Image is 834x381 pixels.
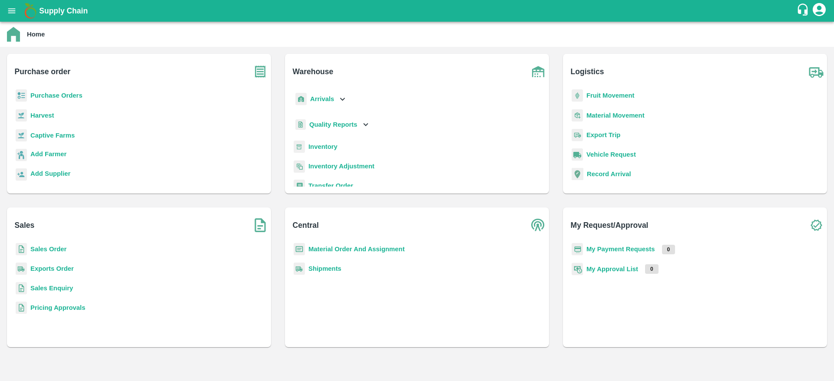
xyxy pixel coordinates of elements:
[30,304,85,311] a: Pricing Approvals
[294,263,305,275] img: shipments
[586,112,645,119] a: Material Movement
[27,31,45,38] b: Home
[295,119,306,130] img: qualityReport
[30,169,70,181] a: Add Supplier
[294,160,305,173] img: inventory
[39,7,88,15] b: Supply Chain
[30,285,73,292] a: Sales Enquiry
[572,109,583,122] img: material
[572,89,583,102] img: fruit
[572,263,583,276] img: approval
[805,61,827,82] img: truck
[30,151,66,158] b: Add Farmer
[16,263,27,275] img: shipments
[308,246,405,253] a: Material Order And Assignment
[293,219,319,231] b: Central
[295,93,307,105] img: whArrival
[811,2,827,20] div: account of current user
[16,302,27,314] img: sales
[586,246,655,253] a: My Payment Requests
[310,95,334,102] b: Arrivals
[571,219,649,231] b: My Request/Approval
[16,282,27,295] img: sales
[294,89,347,109] div: Arrivals
[571,66,604,78] b: Logistics
[527,214,549,236] img: central
[30,132,75,139] a: Captive Farms
[16,149,27,161] img: farmer
[572,243,583,256] img: payment
[572,129,583,141] img: delivery
[15,66,70,78] b: Purchase order
[645,264,659,274] p: 0
[249,61,271,82] img: purchase
[15,219,35,231] b: Sales
[30,92,83,99] a: Purchase Orders
[572,168,583,180] img: recordArrival
[294,141,305,153] img: whInventory
[586,151,636,158] a: Vehicle Request
[7,27,20,42] img: home
[30,246,66,253] a: Sales Order
[2,1,22,21] button: open drawer
[586,266,638,273] a: My Approval List
[586,92,635,99] a: Fruit Movement
[308,265,341,272] a: Shipments
[30,112,54,119] a: Harvest
[22,2,39,20] img: logo
[16,109,27,122] img: harvest
[294,243,305,256] img: centralMaterial
[662,245,675,254] p: 0
[30,149,66,161] a: Add Farmer
[586,131,620,138] a: Export Trip
[308,163,374,170] a: Inventory Adjustment
[796,3,811,19] div: customer-support
[587,171,631,177] a: Record Arrival
[572,148,583,161] img: vehicle
[527,61,549,82] img: warehouse
[16,89,27,102] img: reciept
[805,214,827,236] img: check
[308,182,353,189] a: Transfer Order
[16,243,27,256] img: sales
[293,66,334,78] b: Warehouse
[30,170,70,177] b: Add Supplier
[16,129,27,142] img: harvest
[16,168,27,181] img: supplier
[39,5,796,17] a: Supply Chain
[30,265,74,272] a: Exports Order
[294,116,371,134] div: Quality Reports
[249,214,271,236] img: soSales
[309,121,357,128] b: Quality Reports
[308,143,338,150] a: Inventory
[294,180,305,192] img: whTransfer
